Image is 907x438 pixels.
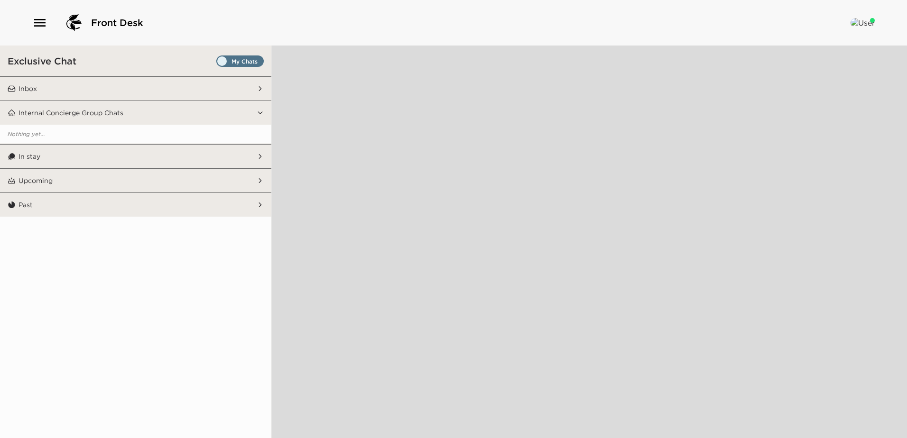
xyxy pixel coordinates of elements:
[16,101,257,125] button: Internal Concierge Group Chats
[8,55,76,67] h3: Exclusive Chat
[16,193,257,217] button: Past
[16,77,257,100] button: Inbox
[19,176,53,185] p: Upcoming
[19,152,40,161] p: In stay
[19,201,33,209] p: Past
[19,84,37,93] p: Inbox
[851,18,875,27] img: User
[216,55,264,67] label: Set all destinations
[63,11,85,34] img: logo
[19,109,123,117] p: Internal Concierge Group Chats
[91,16,143,29] span: Front Desk
[16,145,257,168] button: In stay
[16,169,257,192] button: Upcoming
